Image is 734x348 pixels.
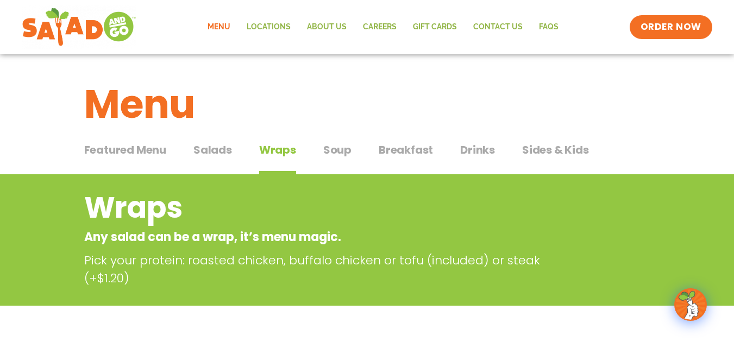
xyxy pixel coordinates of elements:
a: FAQs [531,15,567,40]
span: Drinks [460,142,495,158]
a: Menu [199,15,239,40]
span: Soup [323,142,352,158]
div: Tabbed content [84,138,650,175]
h1: Menu [84,75,650,134]
span: Wraps [259,142,296,158]
img: wpChatIcon [675,289,706,320]
span: Featured Menu [84,142,166,158]
h2: Wraps [84,186,563,230]
span: Salads [193,142,232,158]
a: About Us [299,15,355,40]
a: Locations [239,15,299,40]
span: Sides & Kids [522,142,589,158]
a: Careers [355,15,405,40]
span: ORDER NOW [641,21,701,34]
p: Pick your protein: roasted chicken, buffalo chicken or tofu (included) or steak (+$1.20) [84,251,568,287]
p: Any salad can be a wrap, it’s menu magic. [84,228,563,246]
a: Contact Us [465,15,531,40]
span: Breakfast [379,142,433,158]
a: ORDER NOW [630,15,712,39]
nav: Menu [199,15,567,40]
a: GIFT CARDS [405,15,465,40]
img: new-SAG-logo-768×292 [22,5,136,49]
